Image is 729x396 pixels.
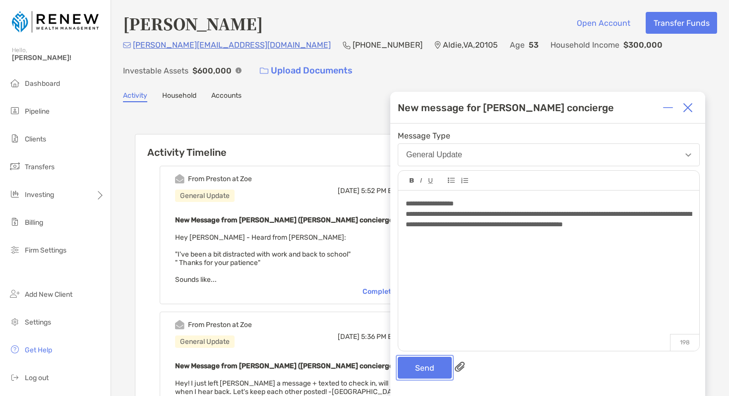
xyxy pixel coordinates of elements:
[623,39,663,51] p: $300,000
[448,178,455,183] img: Editor control icon
[25,163,55,171] span: Transfers
[510,39,525,51] p: Age
[25,318,51,327] span: Settings
[12,4,99,40] img: Zoe Logo
[363,287,436,296] div: Complete message
[353,39,423,51] p: [PHONE_NUMBER]
[361,332,397,341] span: 5:36 PM ED
[253,60,359,81] a: Upload Documents
[260,67,268,74] img: button icon
[9,105,21,117] img: pipeline icon
[428,178,433,184] img: Editor control icon
[175,320,184,330] img: Event icon
[175,190,235,202] div: General Update
[9,160,21,172] img: transfers icon
[12,54,105,62] span: [PERSON_NAME]!
[9,216,21,228] img: billing icon
[670,334,699,351] p: 198
[410,178,414,183] img: Editor control icon
[343,41,351,49] img: Phone Icon
[25,79,60,88] span: Dashboard
[25,107,50,116] span: Pipeline
[685,153,691,157] img: Open dropdown arrow
[123,42,131,48] img: Email Icon
[25,374,49,382] span: Log out
[211,91,242,102] a: Accounts
[9,371,21,383] img: logout icon
[455,362,465,372] img: paperclip attachments
[175,362,395,370] b: New Message from [PERSON_NAME] ([PERSON_NAME] concierge)
[25,290,72,299] span: Add New Client
[9,288,21,300] img: add_new_client icon
[398,357,452,379] button: Send
[434,41,441,49] img: Location Icon
[461,178,468,184] img: Editor control icon
[175,335,235,348] div: General Update
[9,188,21,200] img: investing icon
[550,39,619,51] p: Household Income
[420,178,422,183] img: Editor control icon
[9,244,21,256] img: firm-settings icon
[406,150,462,159] div: General Update
[25,246,66,255] span: Firm Settings
[236,67,242,73] img: Info Icon
[192,65,232,77] p: $600,000
[162,91,196,102] a: Household
[9,316,21,328] img: settings icon
[646,12,717,34] button: Transfer Funds
[529,39,539,51] p: 53
[123,12,263,35] h4: [PERSON_NAME]
[25,346,52,354] span: Get Help
[133,39,331,51] p: [PERSON_NAME][EMAIL_ADDRESS][DOMAIN_NAME]
[338,187,360,195] span: [DATE]
[135,134,476,158] h6: Activity Timeline
[123,91,147,102] a: Activity
[25,135,46,143] span: Clients
[338,332,360,341] span: [DATE]
[9,132,21,144] img: clients icon
[569,12,638,34] button: Open Account
[175,174,184,184] img: Event icon
[25,191,54,199] span: Investing
[9,77,21,89] img: dashboard icon
[398,143,700,166] button: General Update
[123,65,188,77] p: Investable Assets
[9,343,21,355] img: get-help icon
[175,379,429,396] span: Hey! I just left [PERSON_NAME] a message + texted to check in, will let you know when I hear back...
[175,233,351,284] span: Hey [PERSON_NAME] - Heard from [PERSON_NAME]: "I've been a bit distracted with work and back to s...
[188,175,252,183] div: From Preston at Zoe
[398,102,614,114] div: New message for [PERSON_NAME] concierge
[175,216,395,224] b: New Message from [PERSON_NAME] ([PERSON_NAME] concierge)
[663,103,673,113] img: Expand or collapse
[443,39,498,51] p: Aldie , VA , 20105
[398,131,700,140] span: Message Type
[188,321,252,329] div: From Preston at Zoe
[25,218,43,227] span: Billing
[361,187,397,195] span: 5:52 PM ED
[683,103,693,113] img: Close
